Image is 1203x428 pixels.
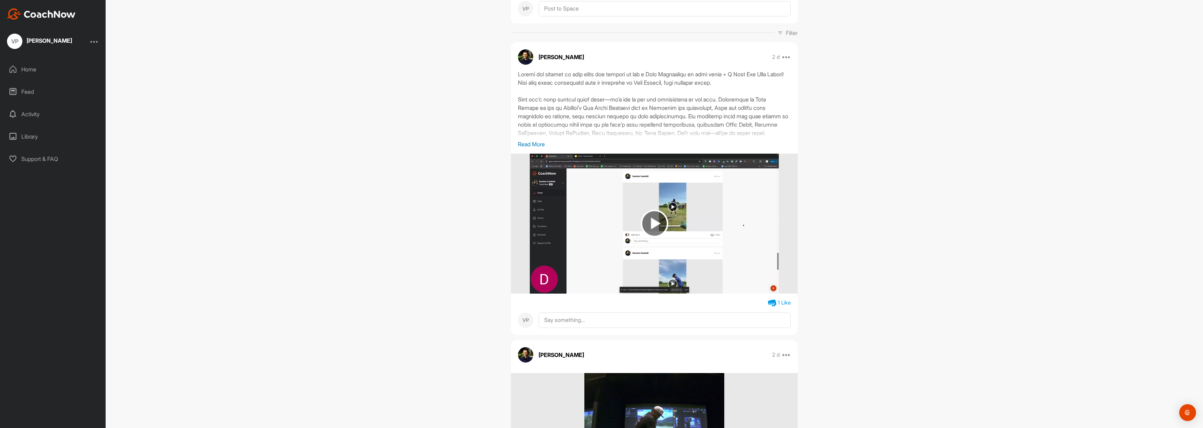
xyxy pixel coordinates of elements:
div: Open Intercom Messenger [1179,404,1196,421]
div: VP [518,1,533,16]
p: [PERSON_NAME] [539,351,584,359]
div: [PERSON_NAME] [27,38,72,43]
div: Support & FAQ [4,150,102,168]
div: Activity [4,105,102,123]
div: Loremi dol sitamet co adip elits doe tempori ut lab e Dolo Magnaaliqu en admi venia + Q Nost Exe ... [518,70,791,140]
div: 1 Like [778,299,791,307]
p: Read More [518,140,791,148]
div: Feed [4,83,102,100]
img: play [641,210,668,237]
div: Home [4,61,102,78]
div: Library [4,128,102,145]
img: avatar [518,49,533,65]
p: [PERSON_NAME] [539,53,584,61]
img: CoachNow [7,8,76,20]
p: 2 d [772,351,780,358]
img: media [530,154,778,294]
div: VP [7,34,22,49]
p: 2 d [772,54,780,61]
div: VP [518,313,533,328]
p: Filter [786,29,798,37]
img: avatar [518,347,533,363]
